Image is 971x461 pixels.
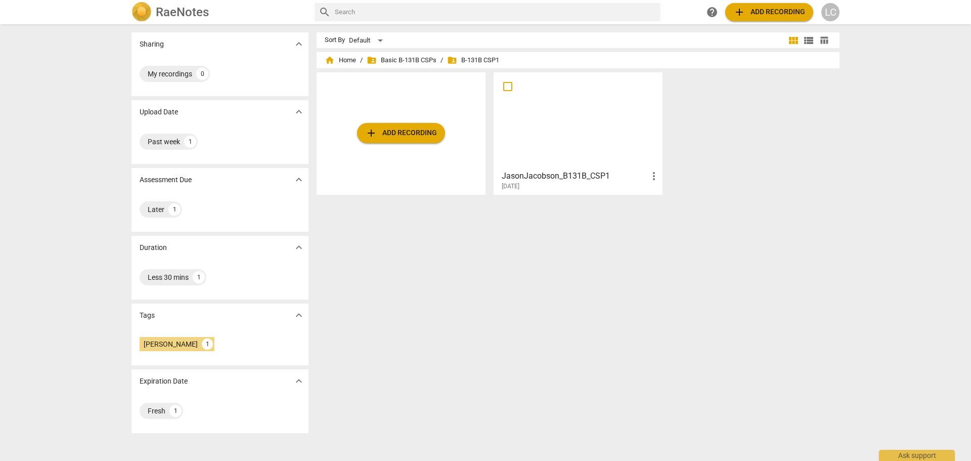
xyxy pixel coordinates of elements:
[365,127,437,139] span: Add recording
[447,55,457,65] span: folder_shared
[140,175,192,185] p: Assessment Due
[184,136,196,148] div: 1
[144,339,198,349] div: [PERSON_NAME]
[733,6,745,18] span: add
[725,3,813,21] button: Upload
[291,373,306,389] button: Show more
[148,272,189,282] div: Less 30 mins
[291,172,306,187] button: Show more
[367,55,436,65] span: Basic B-131B CSPs
[879,450,955,461] div: Ask support
[193,271,205,283] div: 1
[703,3,721,21] a: Help
[291,308,306,323] button: Show more
[148,137,180,147] div: Past week
[367,55,377,65] span: folder_shared
[319,6,331,18] span: search
[360,57,363,64] span: /
[293,174,305,186] span: expand_more
[291,36,306,52] button: Show more
[168,203,181,216] div: 1
[293,375,305,387] span: expand_more
[131,2,306,22] a: LogoRaeNotes
[497,76,659,190] a: JasonJacobson_B131B_CSP1[DATE]
[335,4,656,20] input: Search
[648,170,660,182] span: more_vert
[291,104,306,119] button: Show more
[293,241,305,254] span: expand_more
[733,6,805,18] span: Add recording
[786,33,801,48] button: Tile view
[502,182,519,191] span: [DATE]
[291,240,306,255] button: Show more
[293,106,305,118] span: expand_more
[325,36,345,44] div: Sort By
[365,127,377,139] span: add
[706,6,718,18] span: help
[196,68,208,80] div: 0
[357,123,445,143] button: Upload
[202,339,213,350] div: 1
[447,55,499,65] span: B-131B CSP1
[821,3,840,21] button: LC
[801,33,816,48] button: List view
[325,55,356,65] span: Home
[803,34,815,47] span: view_list
[293,309,305,321] span: expand_more
[816,33,831,48] button: Table view
[325,55,335,65] span: home
[140,310,155,321] p: Tags
[293,38,305,50] span: expand_more
[169,405,182,417] div: 1
[148,204,164,215] div: Later
[148,69,192,79] div: My recordings
[140,107,178,117] p: Upload Date
[140,39,164,50] p: Sharing
[140,376,188,387] p: Expiration Date
[502,170,648,182] h3: JasonJacobson_B131B_CSP1
[156,5,209,19] h2: RaeNotes
[440,57,443,64] span: /
[787,34,800,47] span: view_module
[819,35,829,45] span: table_chart
[140,242,167,253] p: Duration
[148,406,165,416] div: Fresh
[349,32,386,49] div: Default
[131,2,152,22] img: Logo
